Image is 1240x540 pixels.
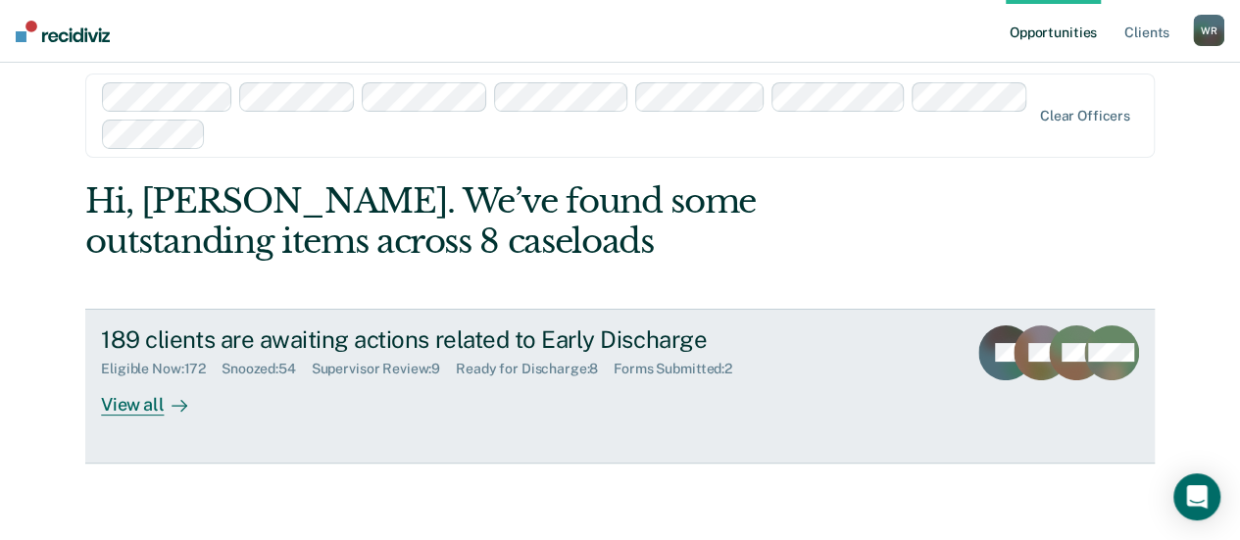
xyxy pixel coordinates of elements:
div: View all [101,377,211,416]
div: Open Intercom Messenger [1173,473,1220,520]
div: Hi, [PERSON_NAME]. We’ve found some outstanding items across 8 caseloads [85,181,940,262]
img: Recidiviz [16,21,110,42]
button: WR [1193,15,1224,46]
div: Eligible Now : 172 [101,361,222,377]
div: Forms Submitted : 2 [614,361,748,377]
a: 189 clients are awaiting actions related to Early DischargeEligible Now:172Snoozed:54Supervisor R... [85,309,1155,464]
div: W R [1193,15,1224,46]
div: Clear officers [1040,108,1130,124]
div: 189 clients are awaiting actions related to Early Discharge [101,325,789,354]
div: Ready for Discharge : 8 [456,361,614,377]
div: Supervisor Review : 9 [312,361,456,377]
div: Snoozed : 54 [222,361,312,377]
